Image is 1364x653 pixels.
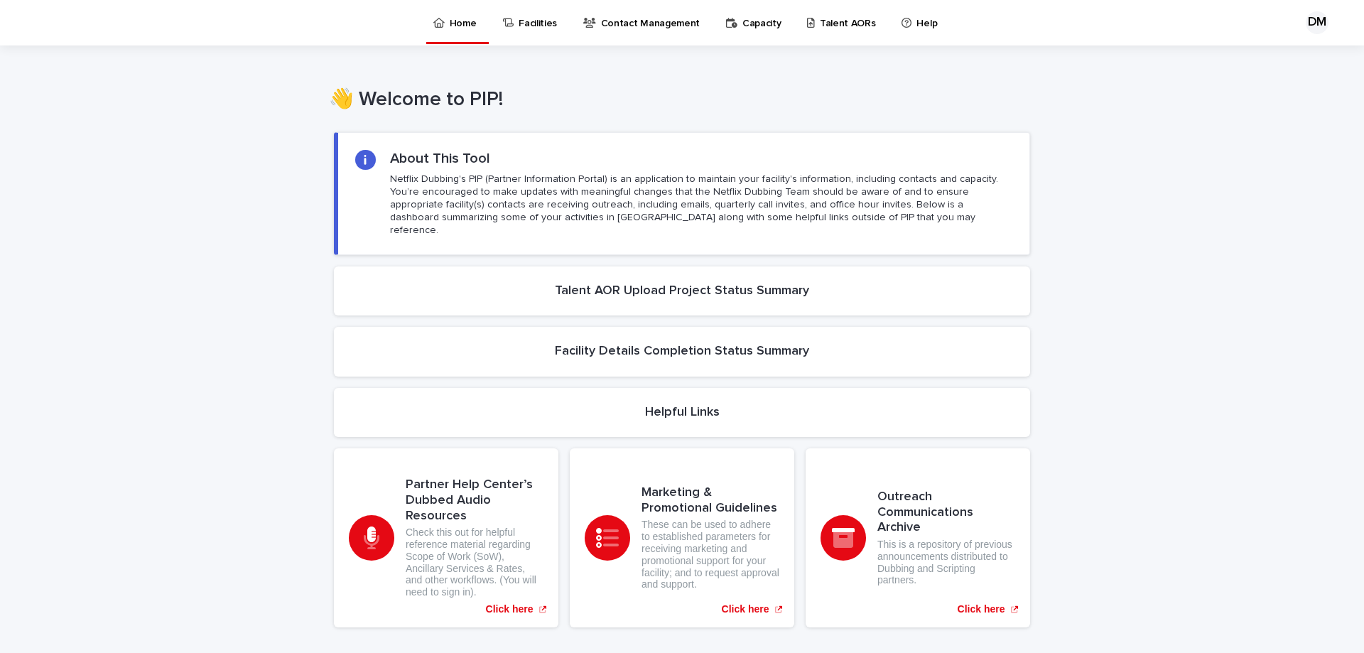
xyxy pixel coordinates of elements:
[570,448,794,627] a: Click here
[555,284,809,299] h2: Talent AOR Upload Project Status Summary
[390,173,1012,237] p: Netflix Dubbing's PIP (Partner Information Portal) is an application to maintain your facility's ...
[406,527,543,598] p: Check this out for helpful reference material regarding Scope of Work (SoW), Ancillary Services &...
[722,603,769,615] p: Click here
[877,539,1015,586] p: This is a repository of previous announcements distributed to Dubbing and Scripting partners.
[877,490,1015,536] h3: Outreach Communications Archive
[390,150,490,167] h2: About This Tool
[406,477,543,524] h3: Partner Help Center’s Dubbed Audio Resources
[958,603,1005,615] p: Click here
[645,405,720,421] h2: Helpful Links
[329,88,1025,112] h1: 👋 Welcome to PIP!
[642,519,779,590] p: These can be used to adhere to established parameters for receiving marketing and promotional sup...
[1306,11,1328,34] div: DM
[334,448,558,627] a: Click here
[486,603,534,615] p: Click here
[642,485,779,516] h3: Marketing & Promotional Guidelines
[555,344,809,360] h2: Facility Details Completion Status Summary
[806,448,1030,627] a: Click here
